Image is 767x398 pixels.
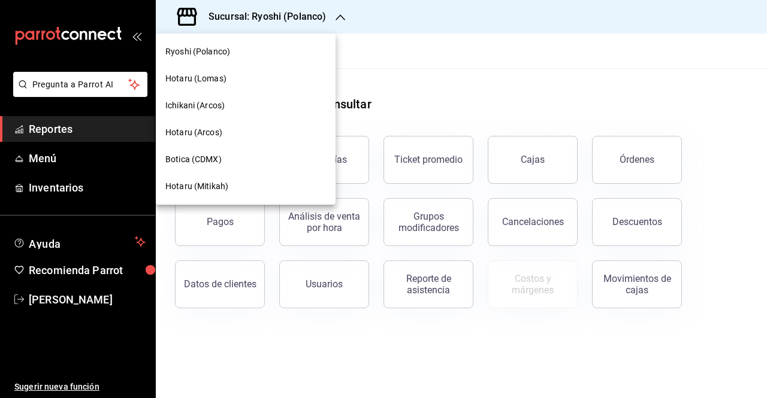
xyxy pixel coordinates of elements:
[156,92,336,119] div: Ichikani (Arcos)
[165,99,225,112] span: Ichikani (Arcos)
[156,146,336,173] div: Botica (CDMX)
[156,65,336,92] div: Hotaru (Lomas)
[156,173,336,200] div: Hotaru (Mitikah)
[165,45,230,58] span: Ryoshi (Polanco)
[156,119,336,146] div: Hotaru (Arcos)
[156,38,336,65] div: Ryoshi (Polanco)
[165,72,227,85] span: Hotaru (Lomas)
[165,126,222,139] span: Hotaru (Arcos)
[165,180,228,193] span: Hotaru (Mitikah)
[165,153,222,166] span: Botica (CDMX)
